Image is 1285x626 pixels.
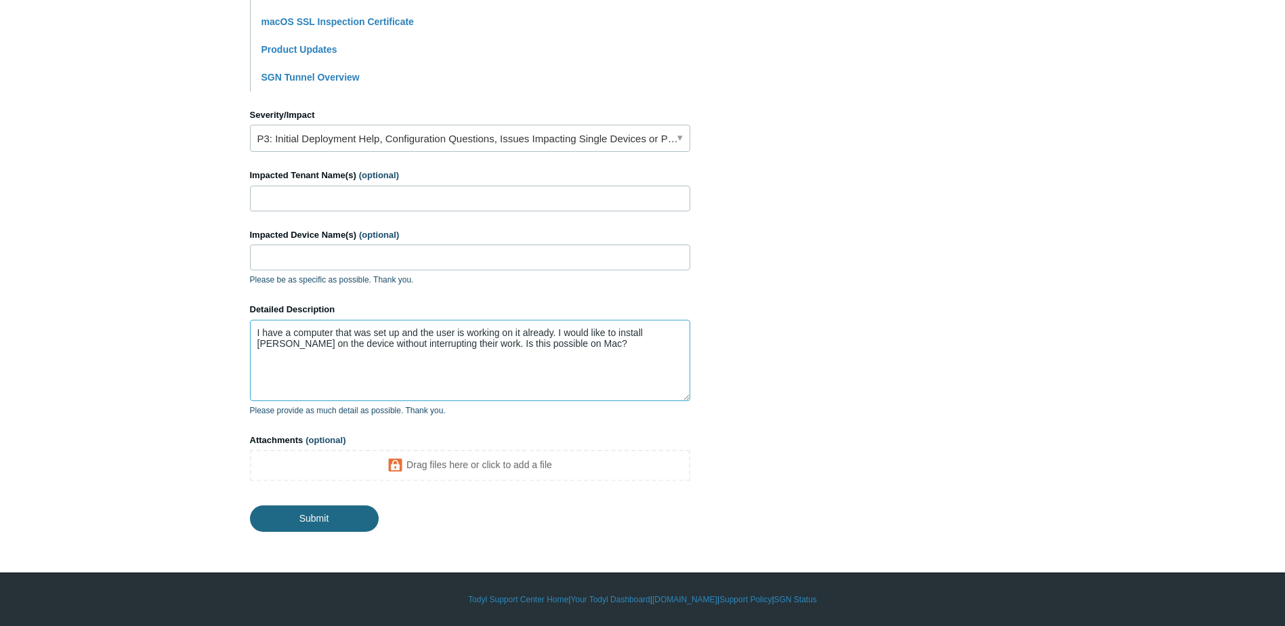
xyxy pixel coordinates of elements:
a: Your Todyl Dashboard [570,593,650,606]
a: macOS SSL Inspection Certificate [261,16,414,27]
label: Impacted Device Name(s) [250,228,690,242]
label: Detailed Description [250,303,690,316]
a: P3: Initial Deployment Help, Configuration Questions, Issues Impacting Single Devices or Past Out... [250,125,690,152]
span: (optional) [306,435,345,445]
p: Please provide as much detail as possible. Thank you. [250,404,690,417]
a: SGN Status [774,593,817,606]
a: Todyl Support Center Home [468,593,568,606]
p: Please be as specific as possible. Thank you. [250,274,690,286]
div: | | | | [250,593,1036,606]
span: (optional) [359,170,399,180]
label: Attachments [250,434,690,447]
label: Impacted Tenant Name(s) [250,169,690,182]
label: Severity/Impact [250,108,690,122]
input: Submit [250,505,379,531]
a: SGN Tunnel Overview [261,72,360,83]
a: Support Policy [719,593,772,606]
span: (optional) [359,230,399,240]
a: Product Updates [261,44,337,55]
a: [DOMAIN_NAME] [652,593,717,606]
